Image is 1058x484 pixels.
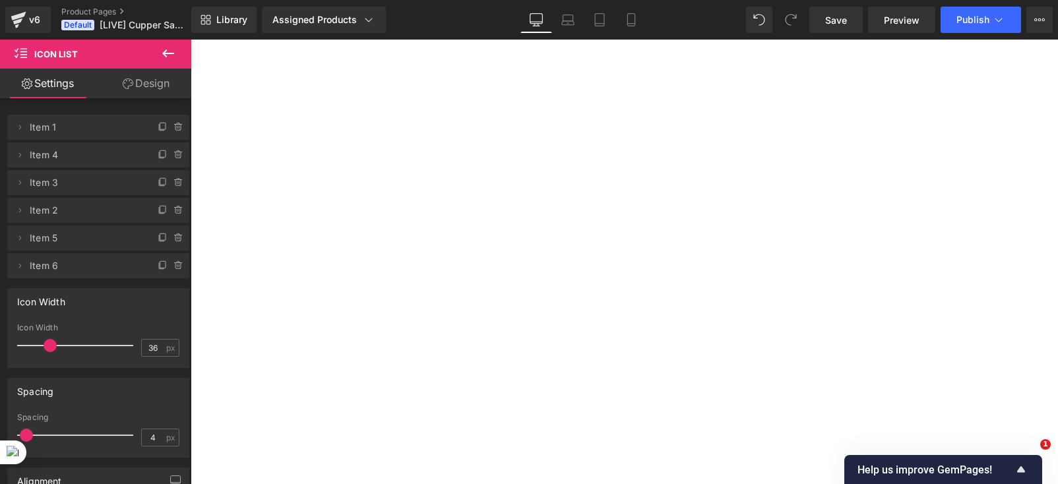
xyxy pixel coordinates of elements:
span: Icon List [34,49,78,59]
button: Show survey - Help us improve GemPages! [857,462,1029,477]
a: Tablet [584,7,615,33]
a: Mobile [615,7,647,33]
span: Help us improve GemPages! [857,464,1013,476]
span: Library [216,14,247,26]
a: Desktop [520,7,552,33]
button: Publish [941,7,1021,33]
span: Item 5 [30,226,140,251]
a: Laptop [552,7,584,33]
div: v6 [26,11,43,28]
a: Product Pages [61,7,213,17]
span: 1 [1040,439,1051,450]
a: Preview [868,7,935,33]
span: Publish [956,15,989,25]
a: Design [98,69,194,98]
span: Preview [884,13,919,27]
div: Icon Width [17,323,179,332]
a: v6 [5,7,51,33]
div: Assigned Products [272,13,375,26]
span: px [166,433,177,442]
span: Default [61,20,94,30]
span: Item 2 [30,198,140,223]
button: More [1026,7,1053,33]
iframe: To enrich screen reader interactions, please activate Accessibility in Grammarly extension settings [191,40,1058,484]
a: New Library [191,7,257,33]
button: Undo [746,7,772,33]
iframe: Intercom live chat [1013,439,1045,471]
span: Item 6 [30,253,140,278]
span: Item 4 [30,142,140,167]
span: [LIVE] Cupper Savings Bundle (EVERGREEN) [DATE] [100,20,188,30]
span: Save [825,13,847,27]
button: Redo [778,7,804,33]
span: Item 3 [30,170,140,195]
div: Spacing [17,378,53,397]
span: px [166,344,177,352]
span: Item 1 [30,115,140,140]
div: Spacing [17,413,179,422]
div: Icon Width [17,289,65,307]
